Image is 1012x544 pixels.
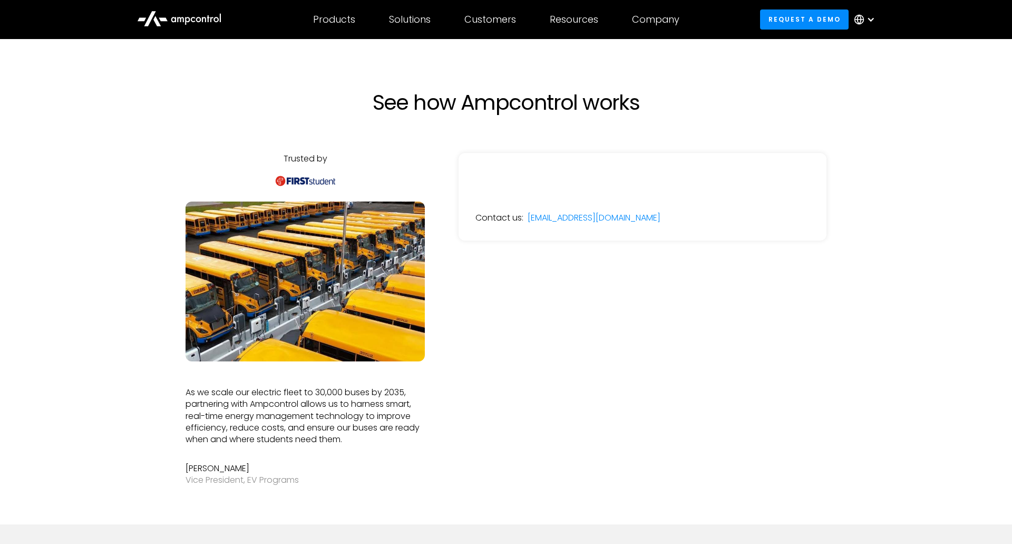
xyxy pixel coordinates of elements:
[550,14,598,25] div: Resources
[274,90,738,115] h1: See how Ampcontrol works
[464,14,516,25] div: Customers
[313,14,355,25] div: Products
[475,212,523,224] div: Contact us:
[760,9,849,29] a: Request a demo
[528,212,660,224] a: [EMAIL_ADDRESS][DOMAIN_NAME]
[389,14,431,25] div: Solutions
[632,14,679,25] div: Company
